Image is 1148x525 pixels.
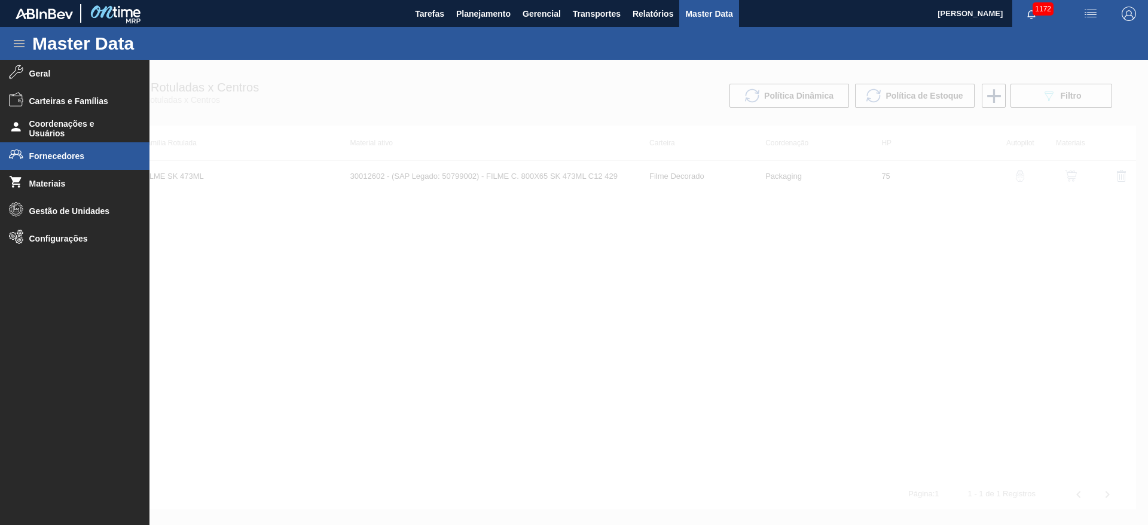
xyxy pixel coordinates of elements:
[1122,7,1136,21] img: Logout
[29,96,128,106] span: Carteiras e Famílias
[29,119,128,138] span: Coordenações e Usuários
[1012,5,1051,22] button: Notificações
[29,151,128,161] span: Fornecedores
[456,7,511,21] span: Planejamento
[1083,7,1098,21] img: userActions
[32,36,245,50] h1: Master Data
[29,179,128,188] span: Materiais
[523,7,561,21] span: Gerencial
[16,8,73,19] img: TNhmsLtSVTkK8tSr43FrP2fwEKptu5GPRR3wAAAABJRU5ErkJggg==
[1033,2,1054,16] span: 1172
[685,7,732,21] span: Master Data
[29,206,128,216] span: Gestão de Unidades
[29,234,128,243] span: Configurações
[29,69,128,78] span: Geral
[415,7,444,21] span: Tarefas
[633,7,673,21] span: Relatórios
[573,7,621,21] span: Transportes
